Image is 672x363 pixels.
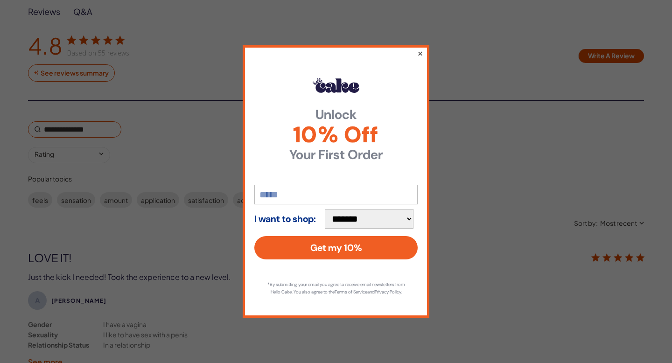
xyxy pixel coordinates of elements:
img: Hello Cake [313,78,359,93]
button: × [417,48,423,59]
strong: I want to shop: [254,214,316,224]
strong: Your First Order [254,148,418,161]
a: Privacy Policy [375,289,401,295]
strong: Unlock [254,108,418,121]
p: *By submitting your email you agree to receive email newsletters from Hello Cake. You also agree ... [264,281,408,296]
a: Terms of Service [335,289,367,295]
span: 10% Off [254,124,418,146]
button: Get my 10% [254,236,418,259]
